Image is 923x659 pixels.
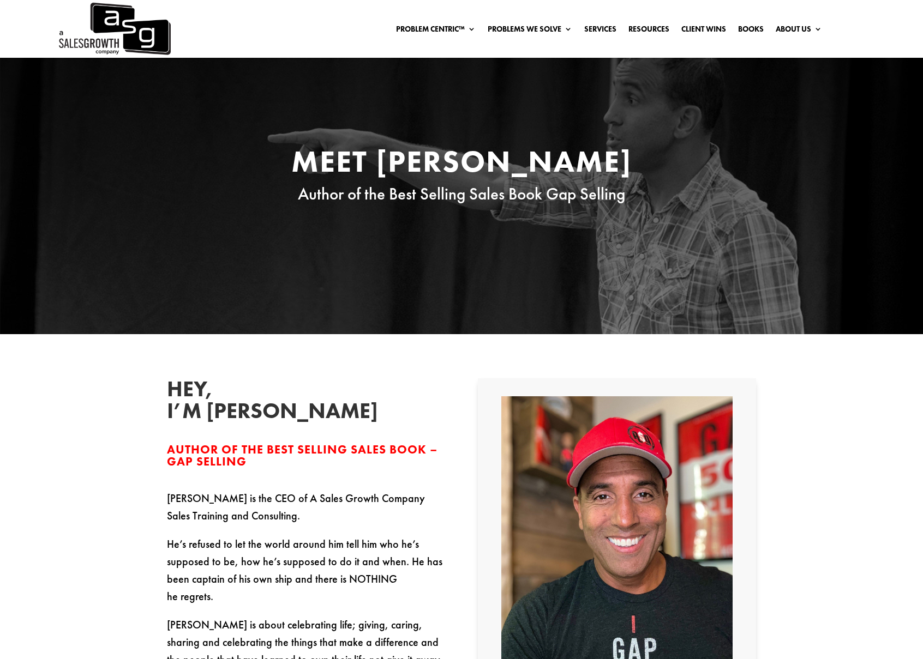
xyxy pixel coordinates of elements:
[628,25,669,37] a: Resources
[681,25,726,37] a: Client Wins
[488,25,572,37] a: Problems We Solve
[254,146,669,182] h1: Meet [PERSON_NAME]
[776,25,822,37] a: About Us
[167,489,445,535] p: [PERSON_NAME] is the CEO of A Sales Growth Company Sales Training and Consulting.
[584,25,616,37] a: Services
[167,378,331,427] h2: Hey, I’m [PERSON_NAME]
[396,25,476,37] a: Problem Centric™
[167,442,437,469] span: Author of the Best Selling Sales Book – Gap Selling
[167,535,445,616] p: He’s refused to let the world around him tell him who he’s supposed to be, how he’s supposed to d...
[298,183,625,204] span: Author of the Best Selling Sales Book Gap Selling
[738,25,764,37] a: Books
